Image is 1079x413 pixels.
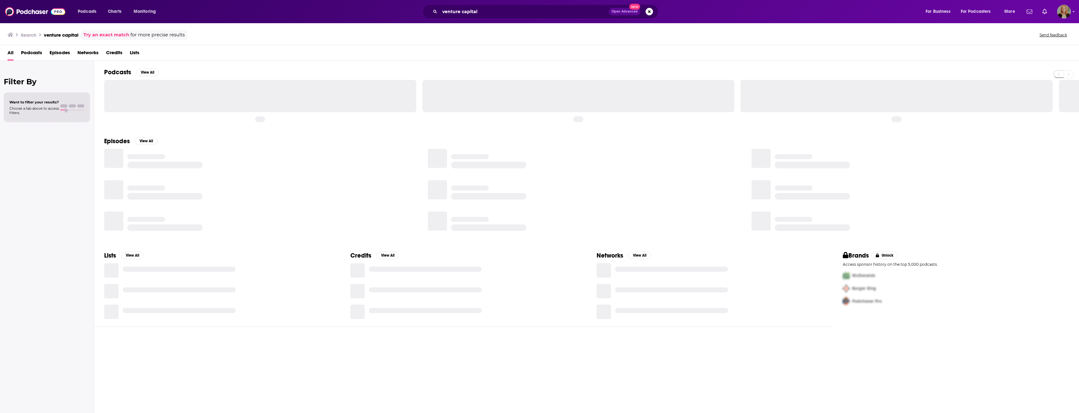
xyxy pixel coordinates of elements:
a: CreditsView All [350,252,399,259]
img: Podchaser - Follow, Share and Rate Podcasts [5,6,65,18]
button: View All [136,69,159,76]
button: View All [135,137,157,145]
button: open menu [1000,7,1023,17]
span: for more precise results [130,31,185,39]
h3: venture capital [44,32,78,38]
img: User Profile [1057,5,1071,18]
a: Charts [104,7,125,17]
p: Access sponsor history on the top 5,000 podcasts. [843,262,1069,267]
h2: Lists [104,252,116,259]
button: Show profile menu [1057,5,1071,18]
a: Show notifications dropdown [1024,6,1035,17]
span: Monitoring [134,7,156,16]
h2: Networks [597,252,623,259]
a: Episodes [50,48,70,60]
span: Choose a tab above to access filters. [9,106,59,115]
span: Podcasts [78,7,96,16]
span: For Podcasters [961,7,991,16]
h2: Filter By [4,77,90,86]
h2: Podcasts [104,68,131,76]
h2: Credits [350,252,371,259]
span: More [1004,7,1015,16]
a: Lists [130,48,139,60]
a: Podcasts [21,48,42,60]
h2: Brands [843,252,869,259]
input: Search podcasts, credits, & more... [440,7,609,17]
h3: Search [21,32,36,38]
a: Try an exact match [83,31,129,39]
button: View All [628,252,651,259]
span: Charts [108,7,121,16]
span: Open Advanced [612,10,638,13]
img: Third Pro Logo [840,295,852,308]
span: McDonalds [852,273,875,278]
a: Networks [77,48,98,60]
span: Podchaser Pro [852,299,882,304]
a: EpisodesView All [104,137,157,145]
button: open menu [73,7,104,17]
button: open menu [921,7,958,17]
a: PodcastsView All [104,68,159,76]
a: ListsView All [104,252,144,259]
a: Show notifications dropdown [1040,6,1050,17]
button: View All [121,252,144,259]
span: For Business [926,7,950,16]
img: Second Pro Logo [840,282,852,295]
button: Open AdvancedNew [609,8,640,15]
button: Send feedback [1038,32,1069,38]
a: Credits [106,48,122,60]
button: Unlock [871,252,898,259]
img: First Pro Logo [840,269,852,282]
div: Search podcasts, credits, & more... [428,4,664,19]
span: Want to filter your results? [9,100,59,104]
a: All [8,48,13,60]
h2: Episodes [104,137,130,145]
span: Burger King [852,286,876,291]
span: Logged in as emckenzie [1057,5,1071,18]
span: New [629,4,640,10]
button: open menu [129,7,164,17]
button: open menu [957,7,1000,17]
button: View All [376,252,399,259]
a: NetworksView All [597,252,651,259]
